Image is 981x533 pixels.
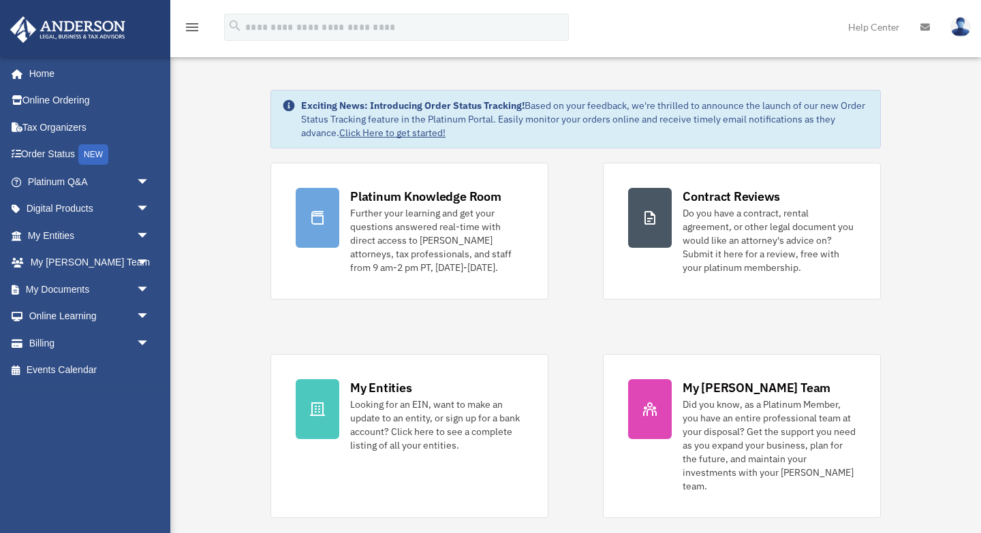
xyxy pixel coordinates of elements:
div: Further your learning and get your questions answered real-time with direct access to [PERSON_NAM... [350,206,523,274]
img: Anderson Advisors Platinum Portal [6,16,129,43]
div: Do you have a contract, rental agreement, or other legal document you would like an attorney's ad... [683,206,856,274]
a: Online Ordering [10,87,170,114]
div: Did you know, as a Platinum Member, you have an entire professional team at your disposal? Get th... [683,398,856,493]
div: My [PERSON_NAME] Team [683,379,830,396]
a: My Documentsarrow_drop_down [10,276,170,303]
strong: Exciting News: Introducing Order Status Tracking! [301,99,525,112]
a: Platinum Q&Aarrow_drop_down [10,168,170,195]
span: arrow_drop_down [136,329,163,357]
span: arrow_drop_down [136,303,163,331]
a: My [PERSON_NAME] Teamarrow_drop_down [10,249,170,276]
a: My Entitiesarrow_drop_down [10,222,170,249]
a: Digital Productsarrow_drop_down [10,195,170,223]
div: Based on your feedback, we're thrilled to announce the launch of our new Order Status Tracking fe... [301,99,869,140]
div: Contract Reviews [683,188,780,205]
a: My [PERSON_NAME] Team Did you know, as a Platinum Member, you have an entire professional team at... [603,354,881,518]
a: Platinum Knowledge Room Further your learning and get your questions answered real-time with dire... [270,163,548,300]
a: menu [184,24,200,35]
div: My Entities [350,379,411,396]
div: Platinum Knowledge Room [350,188,501,205]
a: Online Learningarrow_drop_down [10,303,170,330]
span: arrow_drop_down [136,195,163,223]
a: Billingarrow_drop_down [10,329,170,357]
div: Looking for an EIN, want to make an update to an entity, or sign up for a bank account? Click her... [350,398,523,452]
a: My Entities Looking for an EIN, want to make an update to an entity, or sign up for a bank accoun... [270,354,548,518]
a: Contract Reviews Do you have a contract, rental agreement, or other legal document you would like... [603,163,881,300]
img: User Pic [950,17,971,37]
a: Click Here to get started! [339,127,446,139]
i: menu [184,19,200,35]
span: arrow_drop_down [136,222,163,250]
i: search [228,18,243,33]
span: arrow_drop_down [136,249,163,277]
span: arrow_drop_down [136,168,163,196]
span: arrow_drop_down [136,276,163,304]
a: Home [10,60,163,87]
a: Tax Organizers [10,114,170,141]
div: NEW [78,144,108,165]
a: Order StatusNEW [10,141,170,169]
a: Events Calendar [10,357,170,384]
